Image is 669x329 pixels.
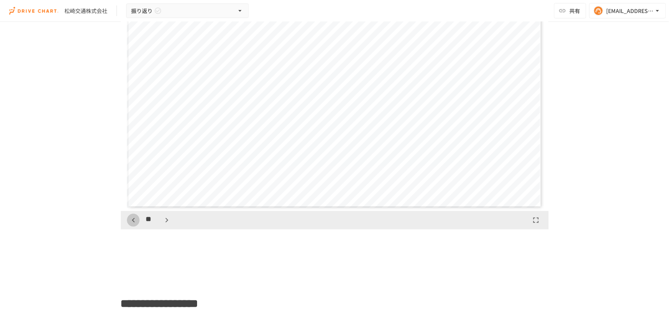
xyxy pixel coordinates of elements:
[126,3,249,18] button: 振り返り
[589,3,666,18] button: [EMAIL_ADDRESS][DOMAIN_NAME]
[569,7,580,15] span: 共有
[9,5,58,17] img: i9VDDS9JuLRLX3JIUyK59LcYp6Y9cayLPHs4hOxMB9W
[64,7,107,15] div: 松崎交通株式会社
[131,6,153,16] span: 振り返り
[606,6,654,16] div: [EMAIL_ADDRESS][DOMAIN_NAME]
[554,3,586,18] button: 共有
